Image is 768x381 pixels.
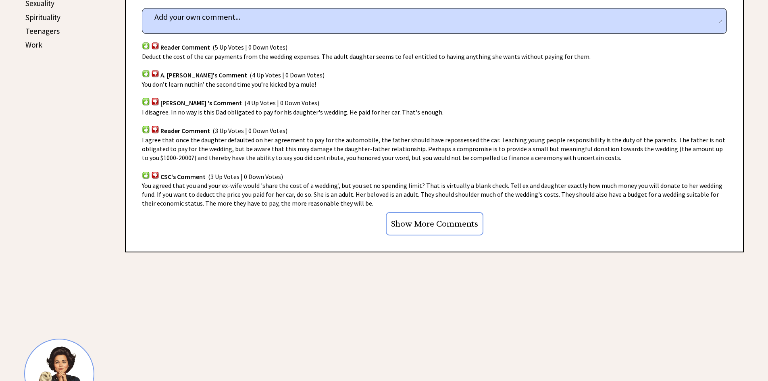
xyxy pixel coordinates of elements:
span: [PERSON_NAME] 's Comment [160,99,242,107]
span: (5 Up Votes | 0 Down Votes) [212,43,287,51]
img: votup.png [142,70,150,77]
span: (4 Up Votes | 0 Down Votes) [244,99,319,107]
span: Reader Comment [160,127,210,135]
img: votdown.png [151,125,159,133]
a: Spirituality [25,12,60,22]
span: Reader Comment [160,43,210,51]
span: I agree that once the daughter defaulted on her agreement to pay for the automobile, the father s... [142,136,725,162]
span: You don’t learn nuthin’ the second time you’re kicked by a mule! [142,80,316,88]
a: Work [25,40,42,50]
a: Teenagers [25,26,60,36]
span: (3 Up Votes | 0 Down Votes) [208,173,283,181]
span: Deduct the cost of the car payments from the wedding expenses. The adult daughter seems to feel e... [142,52,591,60]
img: votup.png [142,125,150,133]
img: votup.png [142,42,150,50]
iframe: Advertisement [24,73,105,314]
img: votup.png [142,171,150,179]
span: (3 Up Votes | 0 Down Votes) [212,127,287,135]
span: You agreed that you and your ex-wife would 'share the cost of a wedding', but you set no spending... [142,181,722,207]
span: A. [PERSON_NAME]'s Comment [160,71,247,79]
img: votdown.png [151,42,159,50]
img: votdown.png [151,70,159,77]
span: CSC's Comment [160,173,206,181]
span: I disagree. In no way is this Dad obligated to pay for his daughter's wedding. He paid for her ca... [142,108,443,116]
img: votdown.png [151,98,159,105]
img: votdown.png [151,171,159,179]
span: (4 Up Votes | 0 Down Votes) [250,71,325,79]
input: Show More Comments [386,212,483,235]
img: votup.png [142,98,150,105]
